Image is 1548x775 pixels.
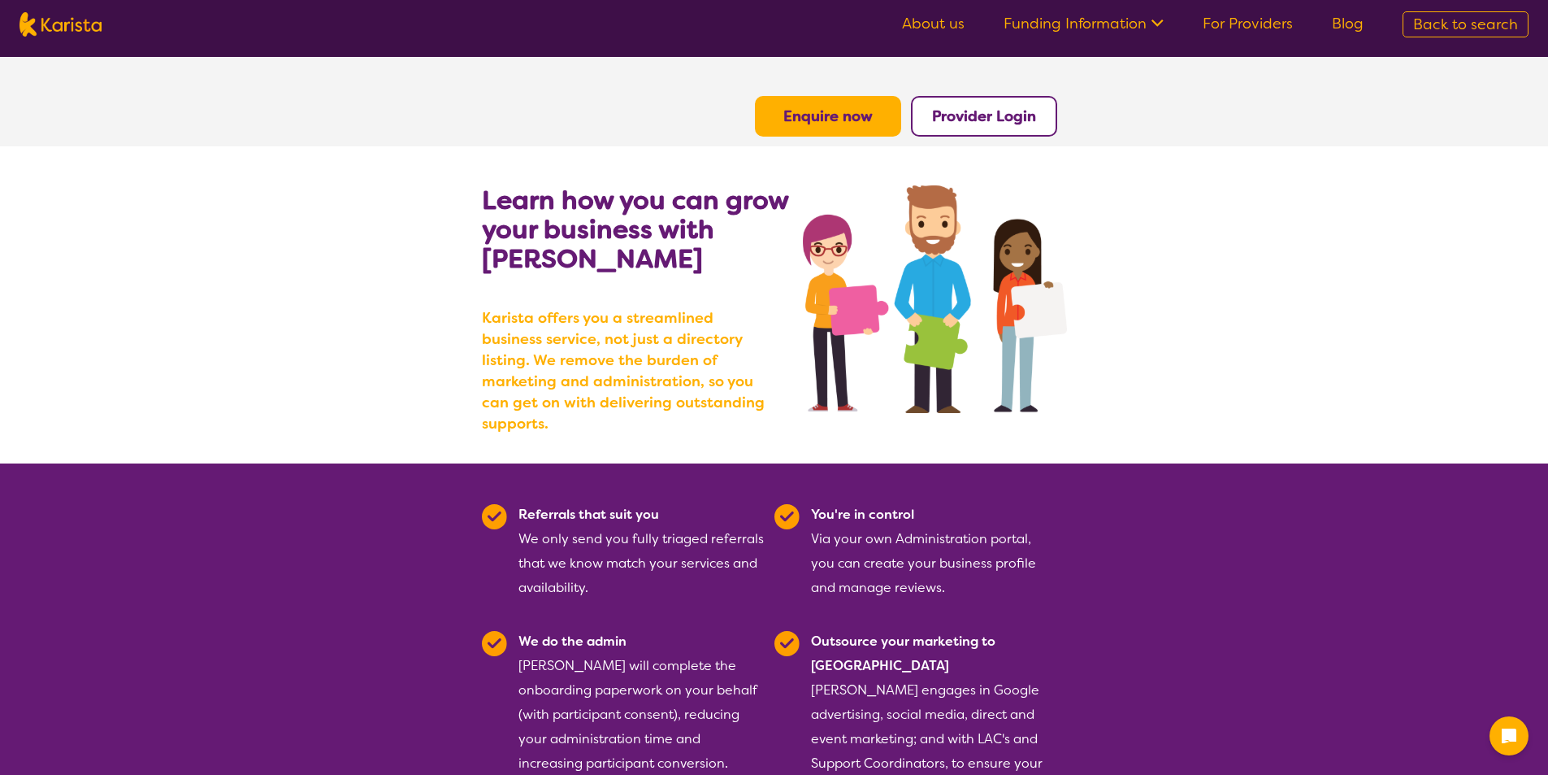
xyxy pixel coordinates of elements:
[482,183,788,276] b: Learn how you can grow your business with [PERSON_NAME]
[755,96,901,137] button: Enquire now
[811,633,995,674] b: Outsource your marketing to [GEOGRAPHIC_DATA]
[518,633,627,650] b: We do the admin
[1413,15,1518,34] span: Back to search
[932,107,1036,126] a: Provider Login
[518,506,659,523] b: Referrals that suit you
[783,107,873,126] a: Enquire now
[1403,11,1528,37] a: Back to search
[1004,14,1164,33] a: Funding Information
[811,506,914,523] b: You're in control
[902,14,965,33] a: About us
[774,504,800,529] img: Tick
[811,503,1057,600] div: Via your own Administration portal, you can create your business profile and manage reviews.
[1203,14,1293,33] a: For Providers
[482,631,507,656] img: Tick
[803,185,1066,413] img: grow your business with Karista
[482,307,774,434] b: Karista offers you a streamlined business service, not just a directory listing. We remove the bu...
[482,504,507,529] img: Tick
[1332,14,1364,33] a: Blog
[911,96,1057,137] button: Provider Login
[774,631,800,656] img: Tick
[20,12,102,37] img: Karista logo
[518,503,765,600] div: We only send you fully triaged referrals that we know match your services and availability.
